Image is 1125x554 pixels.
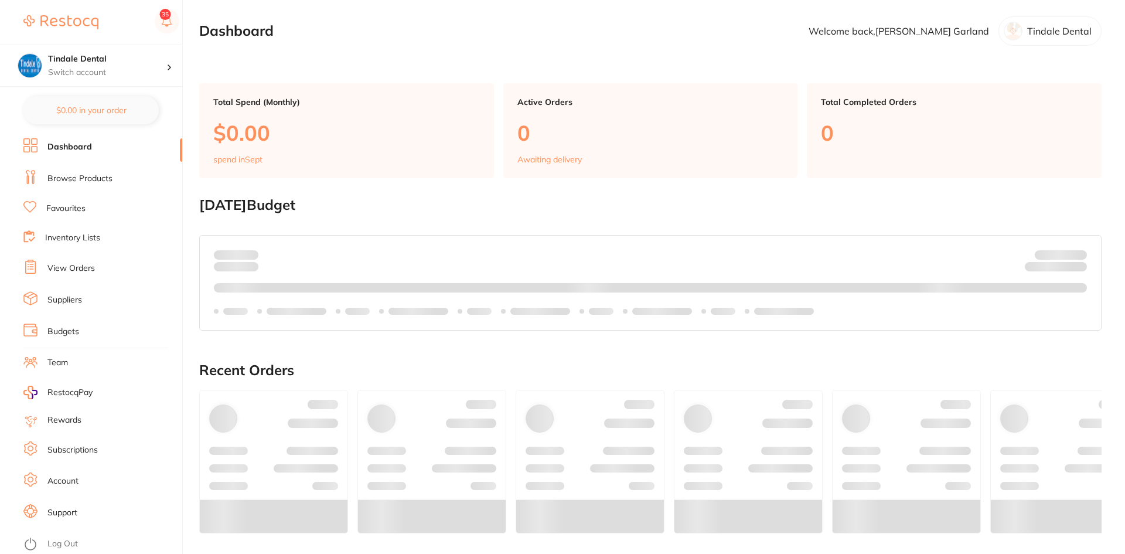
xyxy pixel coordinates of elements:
a: Dashboard [47,141,92,153]
p: Labels extended [267,307,326,316]
strong: $NaN [1064,249,1087,260]
a: Total Spend (Monthly)$0.00spend inSept [199,83,494,178]
a: Restocq Logo [23,9,98,36]
img: RestocqPay [23,386,37,399]
a: Active Orders0Awaiting delivery [503,83,798,178]
h4: Tindale Dental [48,53,166,65]
p: Tindale Dental [1027,26,1092,36]
a: Browse Products [47,173,112,185]
h2: [DATE] Budget [199,197,1102,213]
a: Suppliers [47,294,82,306]
p: Labels extended [632,307,692,316]
a: Inventory Lists [45,232,100,244]
img: Tindale Dental [18,54,42,77]
p: 0 [821,121,1087,145]
button: $0.00 in your order [23,96,159,124]
p: Labels extended [388,307,448,316]
h2: Recent Orders [199,362,1102,379]
p: spend in Sept [213,155,262,164]
h2: Dashboard [199,23,274,39]
p: Labels [711,307,735,316]
span: RestocqPay [47,387,93,399]
p: Awaiting delivery [517,155,582,164]
strong: $0.00 [238,249,258,260]
a: Total Completed Orders0 [807,83,1102,178]
p: Switch account [48,67,166,79]
strong: $0.00 [1066,264,1087,274]
p: Remaining: [1025,260,1087,274]
a: View Orders [47,263,95,274]
img: Restocq Logo [23,15,98,29]
p: month [214,260,258,274]
p: 0 [517,121,784,145]
a: Budgets [47,326,79,338]
p: Labels [345,307,370,316]
a: Account [47,475,79,487]
p: Active Orders [517,97,784,107]
a: Rewards [47,414,81,426]
button: Log Out [23,535,179,554]
p: Spent: [214,250,258,259]
p: Labels [223,307,248,316]
a: Log Out [47,538,78,550]
p: Budget: [1035,250,1087,259]
a: Subscriptions [47,444,98,456]
p: Labels extended [754,307,814,316]
a: Team [47,357,68,369]
p: Total Spend (Monthly) [213,97,480,107]
p: Labels [589,307,613,316]
a: Favourites [46,203,86,215]
p: Labels [467,307,492,316]
a: RestocqPay [23,386,93,399]
p: $0.00 [213,121,480,145]
p: Total Completed Orders [821,97,1087,107]
p: Labels extended [510,307,570,316]
p: Welcome back, [PERSON_NAME] Garland [809,26,989,36]
a: Support [47,507,77,519]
